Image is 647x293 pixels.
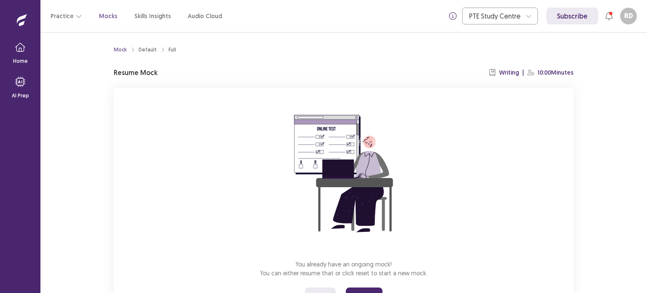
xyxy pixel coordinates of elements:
[51,8,82,24] button: Practice
[114,46,176,54] nav: breadcrumb
[12,92,29,99] p: AI Prep
[537,68,574,77] p: 10:00 Minutes
[139,46,157,54] div: Default
[522,68,524,77] p: |
[469,8,521,24] div: PTE Study Centre
[268,98,420,250] img: attend-mock
[499,68,519,77] p: Writing
[13,57,28,65] p: Home
[99,12,118,21] a: Mocks
[620,8,637,24] button: RD
[546,8,598,24] a: Subscribe
[114,67,158,78] p: Resume Mock
[188,12,222,21] a: Audio Cloud
[260,260,428,277] p: You already have an ongoing mock! You can either resume that or click reset to start a new mock.
[168,46,176,54] div: Full
[114,46,127,54] a: Mock
[134,12,171,21] a: Skills Insights
[445,8,460,24] button: info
